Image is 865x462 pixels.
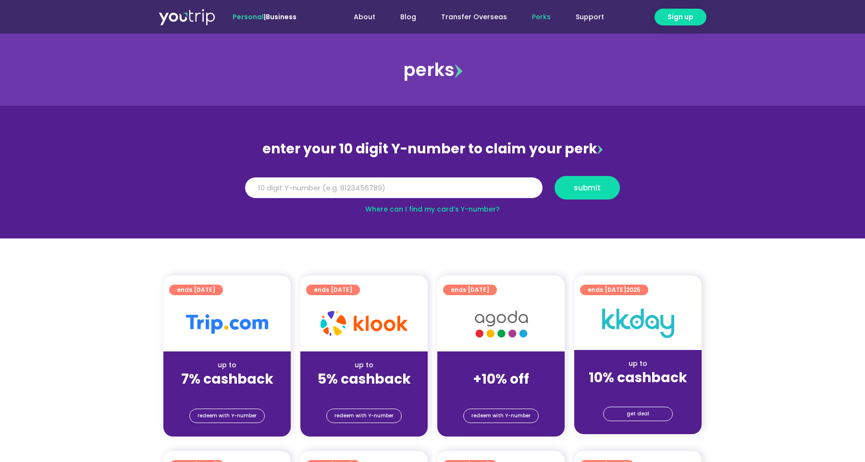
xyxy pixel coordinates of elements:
div: (for stays only) [582,387,694,397]
span: ends [DATE] [314,285,352,295]
span: get deal [627,407,649,421]
strong: 5% cashback [318,370,411,388]
div: up to [308,360,420,370]
span: 2025 [626,286,641,294]
a: redeem with Y-number [189,409,265,423]
span: redeem with Y-number [334,409,394,423]
span: Personal [233,12,264,22]
a: Sign up [655,9,706,25]
a: ends [DATE] [443,285,497,295]
a: About [341,8,388,26]
a: Support [563,8,617,26]
div: enter your 10 digit Y-number to claim your perk [240,137,625,162]
div: up to [171,360,283,370]
div: (for stays only) [171,388,283,398]
a: Transfer Overseas [429,8,519,26]
span: ends [DATE] [177,285,215,295]
span: redeem with Y-number [198,409,257,423]
a: ends [DATE]2025 [580,285,648,295]
form: Y Number [245,176,620,207]
a: ends [DATE] [306,285,360,295]
a: Where can I find my card’s Y-number? [365,204,500,214]
a: redeem with Y-number [463,409,539,423]
a: ends [DATE] [169,285,223,295]
a: get deal [603,407,673,421]
strong: +10% off [473,370,529,388]
span: | [233,12,297,22]
span: redeem with Y-number [471,409,531,423]
span: up to [492,360,510,370]
a: Blog [388,8,429,26]
div: (for stays only) [445,388,557,398]
nav: Menu [322,8,617,26]
strong: 10% cashback [589,368,687,387]
span: ends [DATE] [451,285,489,295]
a: redeem with Y-number [326,409,402,423]
strong: 7% cashback [181,370,273,388]
a: Business [266,12,297,22]
div: (for stays only) [308,388,420,398]
div: up to [582,359,694,369]
button: submit [555,176,620,200]
span: ends [DATE] [588,285,641,295]
a: Perks [519,8,563,26]
span: Sign up [667,12,693,22]
span: submit [574,184,601,191]
input: 10 digit Y-number (e.g. 8123456789) [245,177,543,199]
